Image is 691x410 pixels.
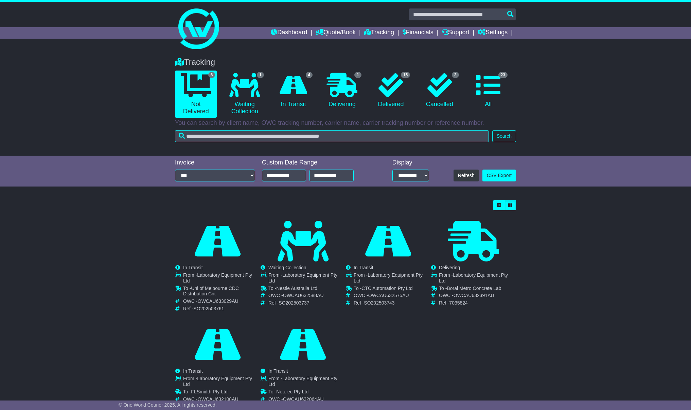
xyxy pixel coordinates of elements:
span: Waiting Collection [268,265,306,270]
td: OWC - [183,396,260,404]
span: In Transit [183,265,203,270]
div: Tracking [172,57,519,67]
p: You can search by client name, OWC tracking number, carrier name, carrier tracking number or refe... [175,119,516,127]
span: Netelec Pty Ltd [276,389,308,394]
td: From - [354,272,430,286]
td: Ref - [439,300,516,306]
span: 7035824 [449,300,468,306]
span: Nestle Australia Ltd [276,286,317,291]
span: 23 [498,72,508,78]
span: Laboratory Equipment Pty Ltd [268,376,337,387]
a: 1 Delivering [321,71,363,111]
td: Ref - [268,300,345,306]
span: Uni of Melbourne CDC Distribution Cnt [183,286,239,297]
a: 2 Cancelled [419,71,460,111]
span: OWCAU632588AU [283,293,324,298]
span: FLSmidth Pty Ltd [191,389,227,394]
span: SO202503761 [193,306,224,311]
td: From - [268,272,345,286]
a: 6 Not Delivered [175,71,217,118]
td: To - [268,389,345,396]
td: From - [183,272,260,286]
span: Laboratory Equipment Pty Ltd [268,272,337,284]
td: OWC - [268,293,345,300]
span: Laboratory Equipment Pty Ltd [183,376,252,387]
td: To - [439,286,516,293]
td: To - [354,286,430,293]
td: To - [183,389,260,396]
td: OWC - [354,293,430,300]
span: 1 [354,72,361,78]
button: Search [492,130,516,142]
td: From - [183,376,260,389]
td: Ref - [183,306,260,312]
td: From - [439,272,516,286]
button: Refresh [454,170,479,181]
span: Laboratory Equipment Pty Ltd [439,272,508,284]
span: 6 [208,72,215,78]
span: OWCAU632575AU [368,293,409,298]
a: Dashboard [271,27,307,39]
span: © One World Courier 2025. All rights reserved. [119,402,217,408]
a: Settings [478,27,508,39]
span: Laboratory Equipment Pty Ltd [354,272,423,284]
a: Financials [403,27,433,39]
span: OWCAU633029AU [198,298,238,304]
span: Boral Metro Concrete Lab [447,286,501,291]
span: 1 [257,72,264,78]
div: Custom Date Range [262,159,371,167]
span: 2 [452,72,459,78]
a: Tracking [364,27,394,39]
a: Quote/Book [316,27,356,39]
td: To - [183,286,260,299]
span: In Transit [354,265,373,270]
a: CSV Export [482,170,516,181]
a: 4 In Transit [272,71,314,111]
td: OWC - [183,298,260,306]
a: Support [442,27,469,39]
a: 15 Delivered [370,71,412,111]
span: 15 [401,72,410,78]
span: Laboratory Equipment Pty Ltd [183,272,252,284]
span: In Transit [268,368,288,374]
span: SO202503743 [364,300,394,306]
td: From - [268,376,345,389]
a: 1 Waiting Collection [224,71,265,118]
span: OWCAU632391AU [454,293,494,298]
td: Ref - [354,300,430,306]
a: 23 All [467,71,509,111]
span: CTC Automation Pty Ltd [361,286,412,291]
td: OWC - [439,293,516,300]
span: OWCAU632108AU [198,396,238,402]
span: OWCAU632064AU [283,396,324,402]
span: SO202503737 [279,300,309,306]
div: Display [392,159,429,167]
span: In Transit [183,368,203,374]
td: To - [268,286,345,293]
div: Invoice [175,159,255,167]
td: OWC - [268,396,345,404]
span: 4 [306,72,313,78]
span: Delivering [439,265,460,270]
